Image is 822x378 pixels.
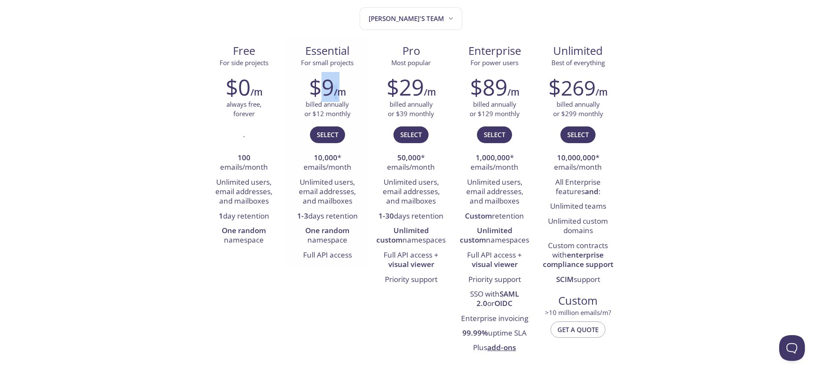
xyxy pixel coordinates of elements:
li: support [543,273,614,287]
p: always free, forever [226,100,262,118]
strong: 1,000,000 [476,153,510,162]
span: Select [484,129,505,140]
strong: 10,000,000 [557,153,596,162]
span: Select [317,129,338,140]
h6: /m [507,85,519,99]
li: namespace [208,224,279,248]
strong: visual viewer [388,259,434,269]
li: * emails/month [375,151,446,175]
button: Select [477,126,512,143]
iframe: Help Scout Beacon - Open [779,335,805,361]
span: For small projects [301,58,354,67]
p: billed annually or $12 monthly [304,100,351,118]
button: Select [393,126,429,143]
li: * emails/month [292,151,363,175]
strong: SCIM [556,274,574,284]
strong: 99.99% [462,328,488,338]
strong: Unlimited custom [460,225,512,245]
li: * emails/month [459,151,530,175]
span: Unlimited [553,43,603,58]
li: Full API access [292,248,363,263]
strong: One random [222,225,266,235]
li: days retention [292,209,363,224]
li: Unlimited users, email addresses, and mailboxes [208,175,279,209]
li: Full API access + [459,248,530,273]
strong: 1-30 [378,211,394,221]
span: 269 [561,74,596,102]
button: Select [310,126,345,143]
li: * emails/month [543,151,614,175]
li: Custom contracts with [543,239,614,273]
li: day retention [208,209,279,224]
li: days retention [375,209,446,224]
p: billed annually or $129 monthly [470,100,520,118]
span: Pro [376,44,446,58]
li: All Enterprise features : [543,175,614,200]
span: > 10 million emails/m? [545,308,611,317]
strong: SAML 2.0 [477,289,519,308]
strong: Unlimited custom [376,225,429,245]
strong: visual viewer [472,259,518,269]
li: SSO with or [459,287,530,312]
button: Isaac's team [360,7,462,30]
h2: $0 [226,74,250,100]
span: Get a quote [557,324,599,335]
span: Enterprise [460,44,530,58]
strong: 100 [238,153,250,162]
h6: /m [596,85,608,99]
strong: and [585,186,599,196]
li: Unlimited users, email addresses, and mailboxes [292,175,363,209]
li: Unlimited users, email addresses, and mailboxes [375,175,446,209]
li: Unlimited teams [543,199,614,214]
button: Get a quote [551,321,605,338]
strong: One random [305,225,349,235]
li: namespace [292,224,363,248]
li: Unlimited users, email addresses, and mailboxes [459,175,530,209]
li: Priority support [459,273,530,287]
strong: 1 [219,211,223,221]
h2: $9 [309,74,334,100]
span: Select [400,129,422,140]
li: uptime SLA [459,326,530,341]
h6: /m [424,85,436,99]
span: For power users [471,58,518,67]
strong: enterprise compliance support [543,250,614,269]
span: Essential [292,44,362,58]
span: Best of everything [551,58,605,67]
li: Plus [459,341,530,356]
button: Select [560,126,596,143]
h2: $89 [470,74,507,100]
strong: 10,000 [314,153,337,162]
li: retention [459,209,530,224]
li: namespaces [459,224,530,248]
strong: OIDC [494,298,512,308]
p: billed annually or $39 monthly [388,100,434,118]
strong: 50,000 [397,153,421,162]
li: Full API access + [375,248,446,273]
span: Select [567,129,589,140]
h2: $ [548,74,596,100]
span: Free [209,44,279,58]
strong: 1-3 [297,211,308,221]
span: For side projects [220,58,268,67]
li: emails/month [208,151,279,175]
li: Priority support [375,273,446,287]
li: Enterprise invoicing [459,312,530,326]
li: namespaces [375,224,446,248]
a: add-ons [487,342,516,352]
h2: $29 [387,74,424,100]
li: Unlimited custom domains [543,214,614,239]
strong: Custom [465,211,492,221]
span: Custom [543,294,613,308]
p: billed annually or $299 monthly [553,100,603,118]
span: [PERSON_NAME]'s team [369,13,455,24]
h6: /m [334,85,346,99]
span: Most popular [391,58,431,67]
h6: /m [250,85,262,99]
